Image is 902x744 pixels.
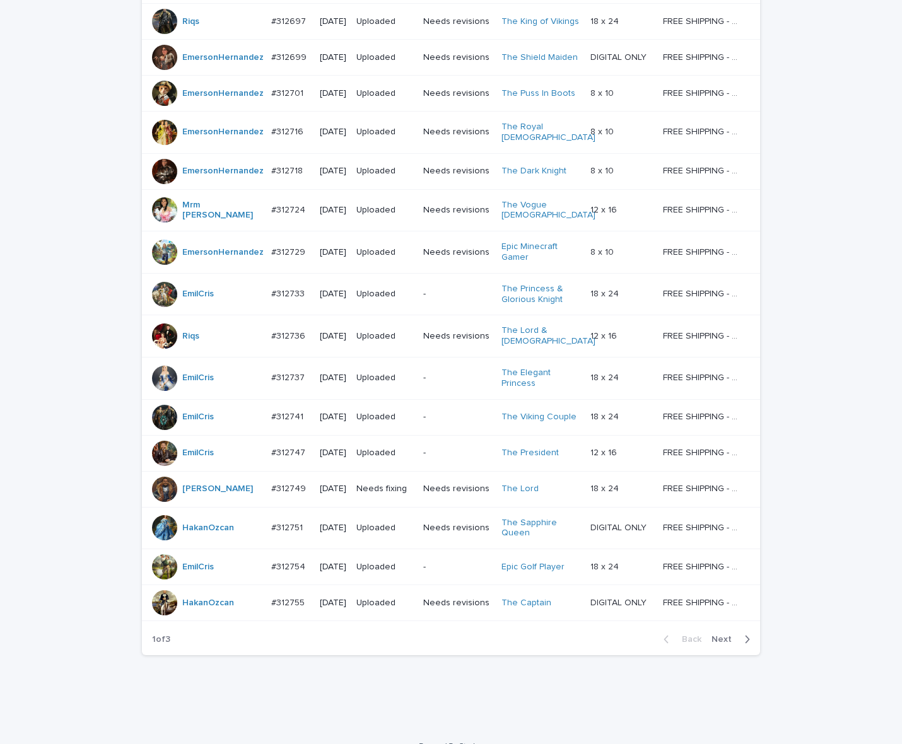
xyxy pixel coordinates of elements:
p: 18 x 24 [590,559,621,573]
p: [DATE] [320,484,346,494]
p: FREE SHIPPING - preview in 1-2 business days, after your approval delivery will take 5-10 b.d. [663,328,742,342]
p: #312697 [271,14,308,27]
p: [DATE] [320,88,346,99]
p: FREE SHIPPING - preview in 1-2 business days, after your approval delivery will take 5-10 b.d. [663,481,742,494]
span: Back [674,635,701,644]
p: Uploaded [356,331,413,342]
p: DIGITAL ONLY [590,520,649,533]
a: EmersonHernandez [182,166,264,177]
a: The Sapphire Queen [501,518,580,539]
p: - [423,448,491,458]
p: [DATE] [320,289,346,299]
p: 12 x 16 [590,328,619,342]
tr: Riqs #312697#312697 [DATE]UploadedNeeds revisionsThe King of Vikings 18 x 2418 x 24 FREE SHIPPING... [142,3,760,39]
a: EmilCris [182,373,214,383]
p: [DATE] [320,412,346,422]
p: Uploaded [356,523,413,533]
p: 8 x 10 [590,163,616,177]
p: Uploaded [356,52,413,63]
p: 18 x 24 [590,286,621,299]
a: Riqs [182,16,199,27]
a: EmilCris [182,562,214,573]
p: #312736 [271,328,308,342]
p: [DATE] [320,205,346,216]
p: FREE SHIPPING - preview in 1-2 business days, after your approval delivery will take 5-10 b.d. [663,409,742,422]
a: EmersonHernandez [182,52,264,63]
p: Needs revisions [423,247,491,258]
p: FREE SHIPPING - preview in 1-2 business days, after your approval delivery will take 5-10 b.d. [663,14,742,27]
p: Needs revisions [423,166,491,177]
a: The Lord [501,484,539,494]
p: [DATE] [320,598,346,608]
a: Riqs [182,331,199,342]
a: The King of Vikings [501,16,579,27]
p: [DATE] [320,448,346,458]
p: Uploaded [356,598,413,608]
p: Uploaded [356,247,413,258]
p: Needs revisions [423,16,491,27]
p: [DATE] [320,562,346,573]
p: - [423,562,491,573]
p: DIGITAL ONLY [590,595,649,608]
a: EmersonHernandez [182,88,264,99]
tr: [PERSON_NAME] #312749#312749 [DATE]Needs fixingNeeds revisionsThe Lord 18 x 2418 x 24 FREE SHIPPI... [142,471,760,507]
p: Uploaded [356,289,413,299]
p: Needs revisions [423,331,491,342]
tr: EmilCris #312737#312737 [DATE]Uploaded-The Elegant Princess 18 x 2418 x 24 FREE SHIPPING - previe... [142,357,760,399]
tr: EmersonHernandez #312718#312718 [DATE]UploadedNeeds revisionsThe Dark Knight 8 x 108 x 10 FREE SH... [142,153,760,189]
p: Uploaded [356,205,413,216]
a: [PERSON_NAME] [182,484,253,494]
button: Back [653,634,706,645]
tr: EmilCris #312754#312754 [DATE]Uploaded-Epic Golf Player 18 x 2418 x 24 FREE SHIPPING - preview in... [142,549,760,585]
p: Needs revisions [423,52,491,63]
a: The Princess & Glorious Knight [501,284,580,305]
p: Uploaded [356,127,413,137]
p: - [423,373,491,383]
p: #312716 [271,124,306,137]
p: [DATE] [320,523,346,533]
p: #312749 [271,481,308,494]
p: FREE SHIPPING - preview in 1-2 business days, after your approval delivery will take 5-10 b.d. [663,445,742,458]
p: - [423,412,491,422]
p: FREE SHIPPING - preview in 1-2 business days, after your approval delivery will take 5-10 b.d. [663,595,742,608]
a: The Puss In Boots [501,88,575,99]
p: 18 x 24 [590,481,621,494]
p: 18 x 24 [590,409,621,422]
a: HakanOzcan [182,523,234,533]
a: Epic Golf Player [501,562,565,573]
p: Needs revisions [423,523,491,533]
p: Needs fixing [356,484,413,494]
p: FREE SHIPPING - preview in 1-2 business days, after your approval delivery will take 5-10 b.d. [663,559,742,573]
p: #312754 [271,559,308,573]
tr: Mrm [PERSON_NAME] #312724#312724 [DATE]UploadedNeeds revisionsThe Vogue [DEMOGRAPHIC_DATA] 12 x 1... [142,189,760,231]
a: EmersonHernandez [182,127,264,137]
p: Needs revisions [423,484,491,494]
p: 18 x 24 [590,14,621,27]
tr: EmilCris #312733#312733 [DATE]Uploaded-The Princess & Glorious Knight 18 x 2418 x 24 FREE SHIPPIN... [142,273,760,315]
a: The Royal [DEMOGRAPHIC_DATA] [501,122,595,143]
p: FREE SHIPPING - preview in 1-2 business days, after your approval delivery will take 5-10 b.d. [663,163,742,177]
tr: EmersonHernandez #312699#312699 [DATE]UploadedNeeds revisionsThe Shield Maiden DIGITAL ONLYDIGITA... [142,39,760,75]
p: Uploaded [356,448,413,458]
p: #312747 [271,445,308,458]
p: #312724 [271,202,308,216]
a: The President [501,448,559,458]
p: FREE SHIPPING - preview in 1-2 business days, after your approval delivery will take 5-10 b.d. [663,202,742,216]
a: The Shield Maiden [501,52,578,63]
p: #312701 [271,86,306,99]
p: 1 of 3 [142,624,180,655]
p: FREE SHIPPING - preview in 1-2 business days, after your approval delivery will take 5-10 b.d. [663,50,742,63]
a: The Dark Knight [501,166,566,177]
p: #312733 [271,286,307,299]
tr: EmilCris #312741#312741 [DATE]Uploaded-The Viking Couple 18 x 2418 x 24 FREE SHIPPING - preview i... [142,399,760,435]
a: EmilCris [182,289,214,299]
tr: Riqs #312736#312736 [DATE]UploadedNeeds revisionsThe Lord & [DEMOGRAPHIC_DATA] 12 x 1612 x 16 FRE... [142,315,760,357]
p: 12 x 16 [590,445,619,458]
p: Uploaded [356,562,413,573]
p: Uploaded [356,412,413,422]
p: 18 x 24 [590,370,621,383]
p: FREE SHIPPING - preview in 1-2 business days, after your approval delivery will take 5-10 b.d. [663,86,742,99]
a: The Lord & [DEMOGRAPHIC_DATA] [501,325,595,347]
p: #312699 [271,50,309,63]
p: Uploaded [356,16,413,27]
